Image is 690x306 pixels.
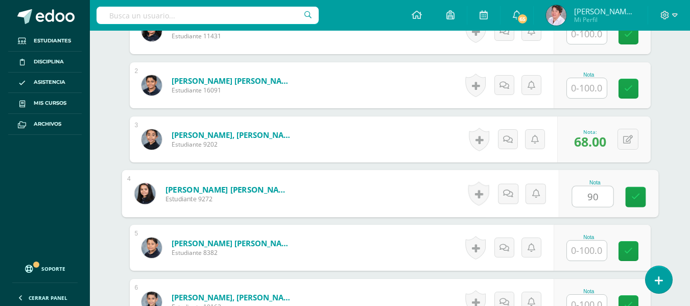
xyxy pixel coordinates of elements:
[172,248,294,257] span: Estudiante 8382
[172,238,294,248] a: [PERSON_NAME] [PERSON_NAME]
[8,73,82,93] a: Asistencia
[141,238,162,258] img: 50de0124135136278933b8569c8ed4d0.png
[566,72,611,78] div: Nota
[172,130,294,140] a: [PERSON_NAME], [PERSON_NAME]
[567,241,607,261] input: 0-100.0
[34,37,71,45] span: Estudiantes
[172,140,294,149] span: Estudiante 9202
[574,15,635,24] span: Mi Perfil
[41,265,65,272] span: Soporte
[34,58,64,66] span: Disciplina
[8,52,82,73] a: Disciplina
[34,120,61,128] span: Archivos
[165,195,291,204] span: Estudiante 9272
[165,184,291,195] a: [PERSON_NAME] [PERSON_NAME]
[141,75,162,96] img: 35d5ad73817fd91b6abc67351e07e5a1.png
[546,5,566,26] img: e25b2687233f2d436f85fc9313f9d881.png
[567,24,607,44] input: 0-100.0
[566,234,611,240] div: Nota
[141,129,162,150] img: 77d33b6ebf9c595f46ad4d9f7b111062.png
[572,186,613,207] input: 0-100.0
[572,180,618,185] div: Nota
[567,78,607,98] input: 0-100.0
[8,31,82,52] a: Estudiantes
[574,128,606,135] div: Nota:
[172,32,294,40] span: Estudiante 11431
[29,294,67,301] span: Cerrar panel
[172,292,294,302] a: [PERSON_NAME], [PERSON_NAME]
[574,6,635,16] span: [PERSON_NAME] del [PERSON_NAME]
[12,255,78,280] a: Soporte
[172,76,294,86] a: [PERSON_NAME] [PERSON_NAME]
[8,114,82,135] a: Archivos
[97,7,319,24] input: Busca un usuario...
[8,93,82,114] a: Mis cursos
[172,86,294,95] span: Estudiante 16091
[517,13,528,25] span: 65
[34,78,65,86] span: Asistencia
[574,133,606,150] span: 68.00
[141,21,162,41] img: ccf1f9b789088d3c1b794a3ba4c2488f.png
[34,99,66,107] span: Mis cursos
[134,183,155,204] img: a92865d9f3c3158c4bd68f85793d2776.png
[566,289,611,294] div: Nota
